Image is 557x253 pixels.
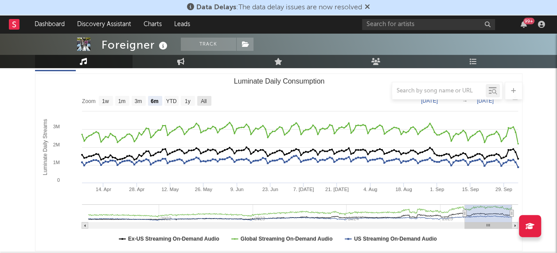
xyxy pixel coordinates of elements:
[363,187,377,192] text: 4. Aug
[166,98,176,104] text: YTD
[195,187,212,192] text: 26. May
[71,15,137,33] a: Discovery Assistant
[365,4,370,11] span: Dismiss
[35,74,522,251] svg: Luminate Daily Consumption
[57,177,59,183] text: 0
[325,187,348,192] text: 21. [DATE]
[95,187,111,192] text: 14. Apr
[53,160,59,165] text: 1M
[196,4,236,11] span: Data Delays
[161,187,179,192] text: 12. May
[28,15,71,33] a: Dashboard
[151,98,158,104] text: 6m
[392,88,486,95] input: Search by song name or URL
[82,98,96,104] text: Zoom
[234,77,324,85] text: Luminate Daily Consumption
[354,236,436,242] text: US Streaming On-Demand Audio
[523,18,534,24] div: 99 +
[184,98,190,104] text: 1y
[293,187,314,192] text: 7. [DATE]
[230,187,243,192] text: 9. Jun
[168,15,196,33] a: Leads
[196,4,362,11] span: : The data delay issues are now resolved
[102,98,109,104] text: 1w
[521,21,527,28] button: 99+
[430,187,444,192] text: 1. Sep
[134,98,142,104] text: 3m
[118,98,125,104] text: 1m
[53,124,59,129] text: 3M
[201,98,206,104] text: All
[128,236,219,242] text: Ex-US Streaming On-Demand Audio
[42,119,48,175] text: Luminate Daily Streams
[477,98,494,104] text: [DATE]
[129,187,144,192] text: 28. Apr
[395,187,412,192] text: 18. Aug
[240,236,332,242] text: Global Streaming On-Demand Audio
[262,187,278,192] text: 23. Jun
[101,38,170,52] div: Foreigner
[181,38,236,51] button: Track
[462,98,467,104] text: →
[362,19,495,30] input: Search for artists
[421,98,438,104] text: [DATE]
[137,15,168,33] a: Charts
[53,142,59,147] text: 2M
[462,187,479,192] text: 15. Sep
[495,187,512,192] text: 29. Sep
